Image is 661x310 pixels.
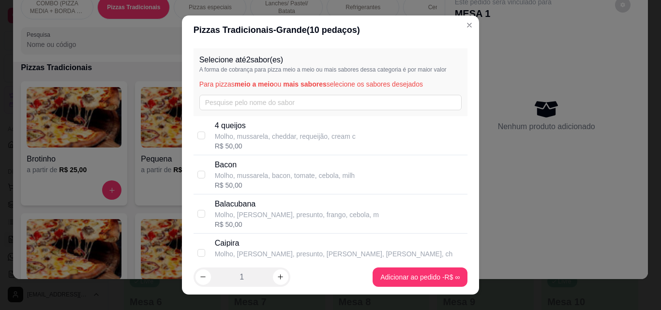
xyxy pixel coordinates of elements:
[215,249,453,259] p: Molho, [PERSON_NAME], presunto, [PERSON_NAME], [PERSON_NAME], ch
[215,210,379,220] p: Molho, [PERSON_NAME], presunto, frango, cebola, m
[235,80,274,88] span: meio a meio
[215,237,453,249] p: Caipira
[215,198,379,210] p: Balacubana
[418,66,446,73] span: maior valor
[199,95,462,110] input: Pesquise pelo nome do sabor
[240,271,244,283] p: 1
[215,180,355,190] div: R$ 50,00
[283,80,327,88] span: mais sabores
[199,66,462,74] p: A forma de cobrança para pizza meio a meio ou mais sabores dessa categoria é por
[215,132,356,141] p: Molho, mussarela, cheddar, requeijão, cream c
[215,159,355,171] p: Bacon
[215,171,355,180] p: Molho, mussarela, bacon, tomate, cebola, milh
[273,269,288,285] button: increase-product-quantity
[215,220,379,229] div: R$ 50,00
[215,141,356,151] div: R$ 50,00
[373,267,467,287] button: Adicionar ao pedido -R$ ∞
[462,17,477,33] button: Close
[215,120,356,132] p: 4 queijos
[199,54,462,66] p: Selecione até 2 sabor(es)
[215,259,453,268] div: R$ 50,00
[195,269,211,285] button: decrease-product-quantity
[199,79,462,89] p: Para pizzas ou selecione os sabores desejados
[194,23,468,37] div: Pizzas Tradicionais - Grande ( 10 pedaços)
